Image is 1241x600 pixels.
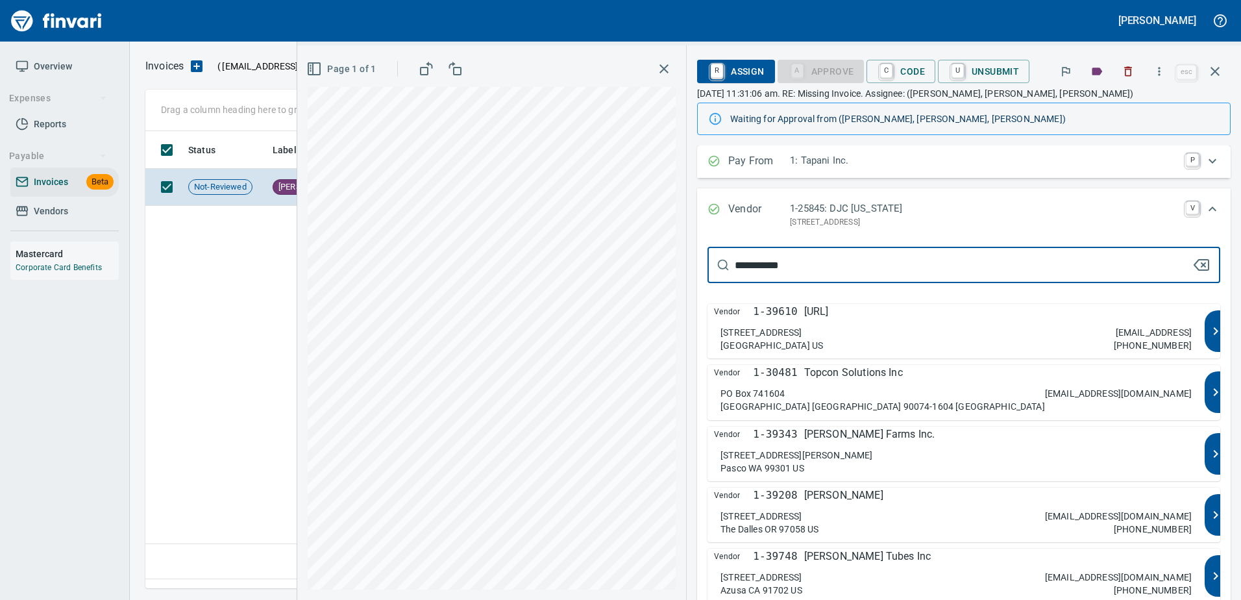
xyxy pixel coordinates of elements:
[728,153,790,170] p: Pay From
[1045,387,1192,400] p: [EMAIL_ADDRESS][DOMAIN_NAME]
[1177,65,1196,79] a: esc
[188,142,215,158] span: Status
[16,247,119,261] h6: Mastercard
[273,142,301,158] span: Labels
[697,145,1231,178] div: Expand
[714,549,753,564] span: Vendor
[804,488,883,503] p: [PERSON_NAME]
[804,427,935,442] p: [PERSON_NAME] Farms Inc.
[1114,57,1142,86] button: Discard
[880,64,892,78] a: C
[273,181,347,194] span: [PERSON_NAME]
[707,304,1220,358] button: Vendor1-39610[URL][STREET_ADDRESS][GEOGRAPHIC_DATA] US[EMAIL_ADDRESS][PHONE_NUMBER]
[34,174,68,190] span: Invoices
[10,52,119,81] a: Overview
[304,57,381,81] button: Page 1 of 1
[221,60,370,73] span: [EMAIL_ADDRESS][DOMAIN_NAME]
[9,148,107,164] span: Payable
[1051,57,1080,86] button: Flag
[714,365,753,381] span: Vendor
[1114,523,1192,536] p: [PHONE_NUMBER]
[1115,10,1199,31] button: [PERSON_NAME]
[34,116,66,132] span: Reports
[10,197,119,226] a: Vendors
[1045,510,1192,523] p: [EMAIL_ADDRESS][DOMAIN_NAME]
[145,58,184,74] nav: breadcrumb
[753,488,797,503] p: 1-39208
[184,58,210,74] button: Upload an Invoice
[720,339,823,352] p: [GEOGRAPHIC_DATA] US
[697,87,1231,100] p: [DATE] 11:31:06 am. RE: Missing Invoice. Assignee: ([PERSON_NAME], [PERSON_NAME], [PERSON_NAME])
[309,61,376,77] span: Page 1 of 1
[1186,153,1199,166] a: P
[9,90,107,106] span: Expenses
[86,175,114,190] span: Beta
[720,584,802,597] p: Azusa CA 91702 US
[707,427,1220,481] button: Vendor1-39343[PERSON_NAME] Farms Inc.[STREET_ADDRESS][PERSON_NAME]Pasco WA 99301 US
[711,64,723,78] a: R
[720,449,872,462] p: [STREET_ADDRESS][PERSON_NAME]
[34,58,72,75] span: Overview
[877,60,925,82] span: Code
[707,365,1220,419] button: Vendor1-30481Topcon Solutions IncPO Box 741604[GEOGRAPHIC_DATA] [GEOGRAPHIC_DATA] 90074-1604 [GEO...
[707,60,764,82] span: Assign
[1045,571,1192,584] p: [EMAIL_ADDRESS][DOMAIN_NAME]
[4,86,112,110] button: Expenses
[1186,201,1199,214] a: V
[1173,56,1231,87] span: Close invoice
[790,216,1178,229] p: [STREET_ADDRESS]
[161,103,351,116] p: Drag a column heading here to group the table
[1083,57,1111,86] button: Labels
[714,488,753,503] span: Vendor
[720,462,804,475] p: Pasco WA 99301 US
[697,188,1231,242] div: Expand
[753,427,797,442] p: 1-39343
[273,142,318,158] span: Labels
[10,110,119,139] a: Reports
[720,400,1045,413] p: [GEOGRAPHIC_DATA] [GEOGRAPHIC_DATA] 90074-1604 [GEOGRAPHIC_DATA]
[1118,14,1196,27] h5: [PERSON_NAME]
[697,60,774,83] button: RAssign
[753,549,797,564] p: 1-39748
[730,107,1220,131] div: Waiting for Approval from ([PERSON_NAME], [PERSON_NAME], [PERSON_NAME])
[1114,339,1192,352] p: [PHONE_NUMBER]
[145,58,184,74] p: Invoices
[1116,326,1192,339] p: [EMAIL_ADDRESS]
[720,571,802,584] p: [STREET_ADDRESS]
[753,365,797,381] p: 1-30481
[952,64,964,78] a: U
[720,523,818,536] p: The Dalles OR 97058 US
[714,304,753,319] span: Vendor
[189,181,252,194] span: Not-Reviewed
[728,201,790,229] p: Vendor
[210,60,374,73] p: ( )
[1145,57,1173,86] button: More
[720,510,802,523] p: [STREET_ADDRESS]
[778,65,865,76] div: Coding Required
[10,168,119,197] a: InvoicesBeta
[8,5,105,36] img: Finvari
[790,153,1178,168] p: 1: Tapani Inc.
[1114,584,1192,597] p: [PHONE_NUMBER]
[804,304,829,319] p: [URL]
[938,60,1029,83] button: UUnsubmit
[948,60,1019,82] span: Unsubmit
[720,387,785,400] p: PO Box 741604
[34,203,68,219] span: Vendors
[790,201,1178,216] p: 1-25845: DJC [US_STATE]
[753,304,797,319] p: 1-39610
[720,326,802,339] p: [STREET_ADDRESS]
[16,263,102,272] a: Corporate Card Benefits
[804,549,931,564] p: [PERSON_NAME] Tubes Inc
[188,142,232,158] span: Status
[714,427,753,442] span: Vendor
[707,488,1220,542] button: Vendor1-39208[PERSON_NAME][STREET_ADDRESS]The Dalles OR 97058 US[EMAIL_ADDRESS][DOMAIN_NAME][PHON...
[866,60,935,83] button: CCode
[4,144,112,168] button: Payable
[804,365,903,381] p: Topcon Solutions Inc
